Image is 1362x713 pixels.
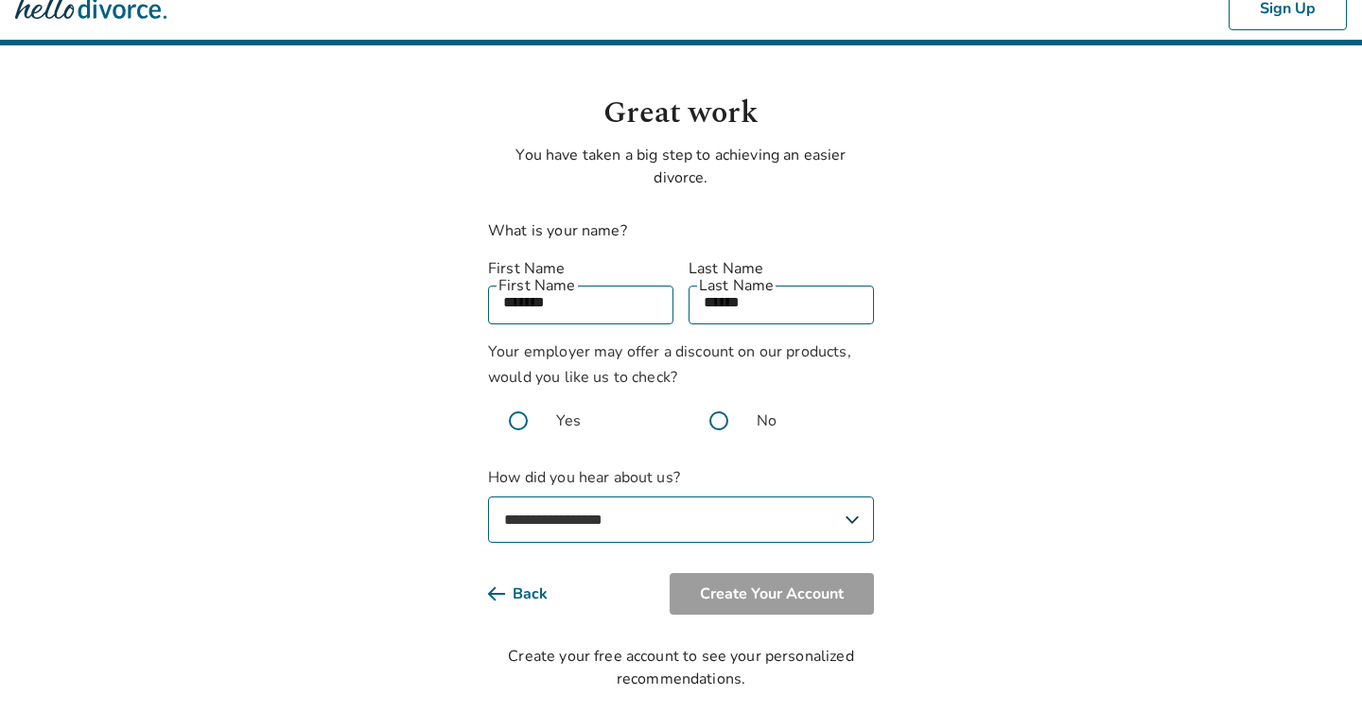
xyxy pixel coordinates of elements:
label: What is your name? [488,220,627,241]
div: Create your free account to see your personalized recommendations. [488,645,874,690]
span: Yes [556,409,581,432]
button: Back [488,573,578,615]
h1: Great work [488,91,874,136]
label: How did you hear about us? [488,466,874,543]
p: You have taken a big step to achieving an easier divorce. [488,144,874,189]
label: First Name [488,257,673,280]
button: Create Your Account [670,573,874,615]
iframe: Chat Widget [1267,622,1362,713]
label: Last Name [689,257,874,280]
select: How did you hear about us? [488,496,874,543]
span: No [757,409,777,432]
span: Your employer may offer a discount on our products, would you like us to check? [488,341,851,388]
